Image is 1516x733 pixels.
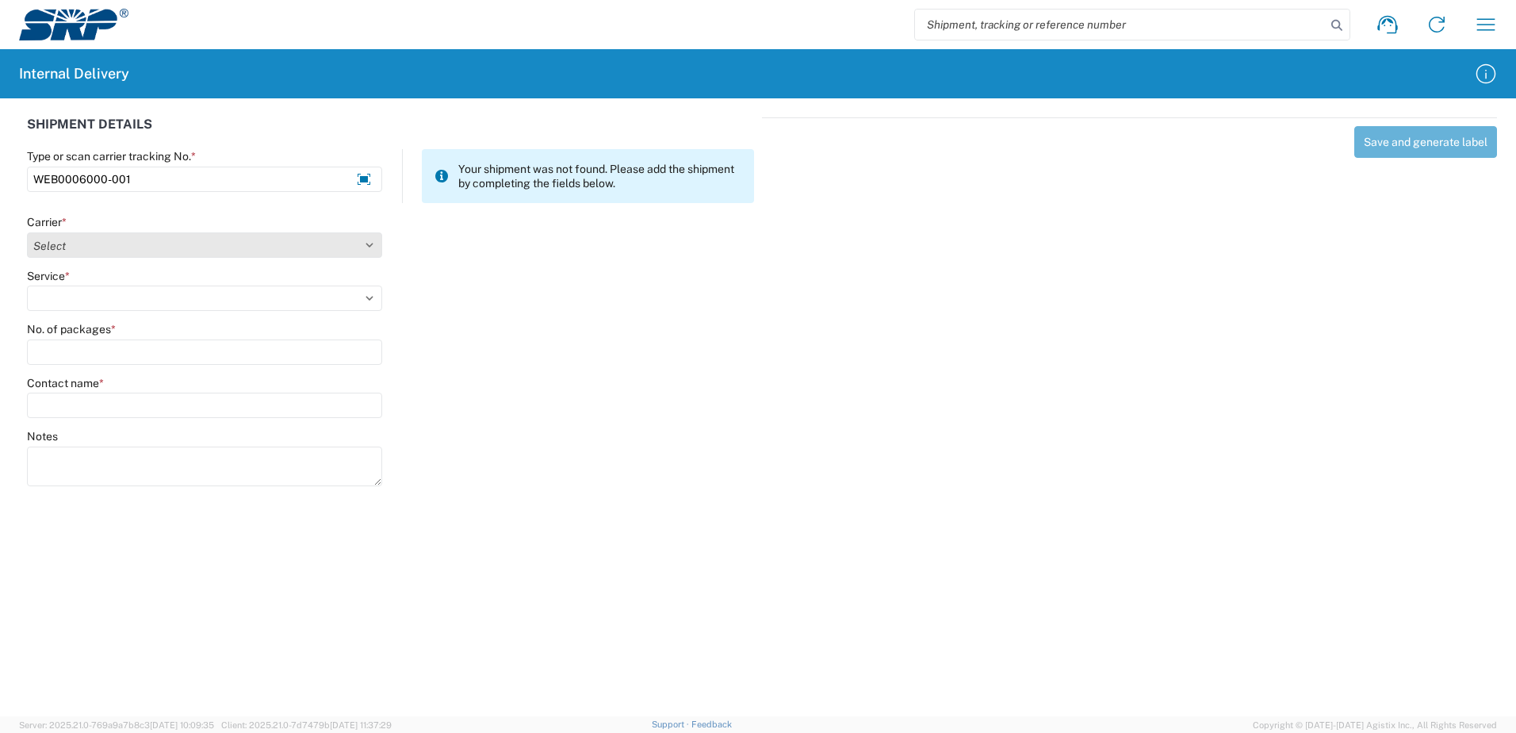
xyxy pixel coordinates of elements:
[27,149,196,163] label: Type or scan carrier tracking No.
[915,10,1326,40] input: Shipment, tracking or reference number
[150,720,214,730] span: [DATE] 10:09:35
[652,720,691,729] a: Support
[1253,718,1497,732] span: Copyright © [DATE]-[DATE] Agistix Inc., All Rights Reserved
[27,269,70,283] label: Service
[27,117,754,149] div: SHIPMENT DETAILS
[19,64,129,83] h2: Internal Delivery
[221,720,392,730] span: Client: 2025.21.0-7d7479b
[691,720,732,729] a: Feedback
[27,322,116,336] label: No. of packages
[27,376,104,390] label: Contact name
[27,429,58,443] label: Notes
[19,720,214,730] span: Server: 2025.21.0-769a9a7b8c3
[27,215,67,229] label: Carrier
[458,162,741,190] span: Your shipment was not found. Please add the shipment by completing the fields below.
[19,9,128,40] img: srp
[330,720,392,730] span: [DATE] 11:37:29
